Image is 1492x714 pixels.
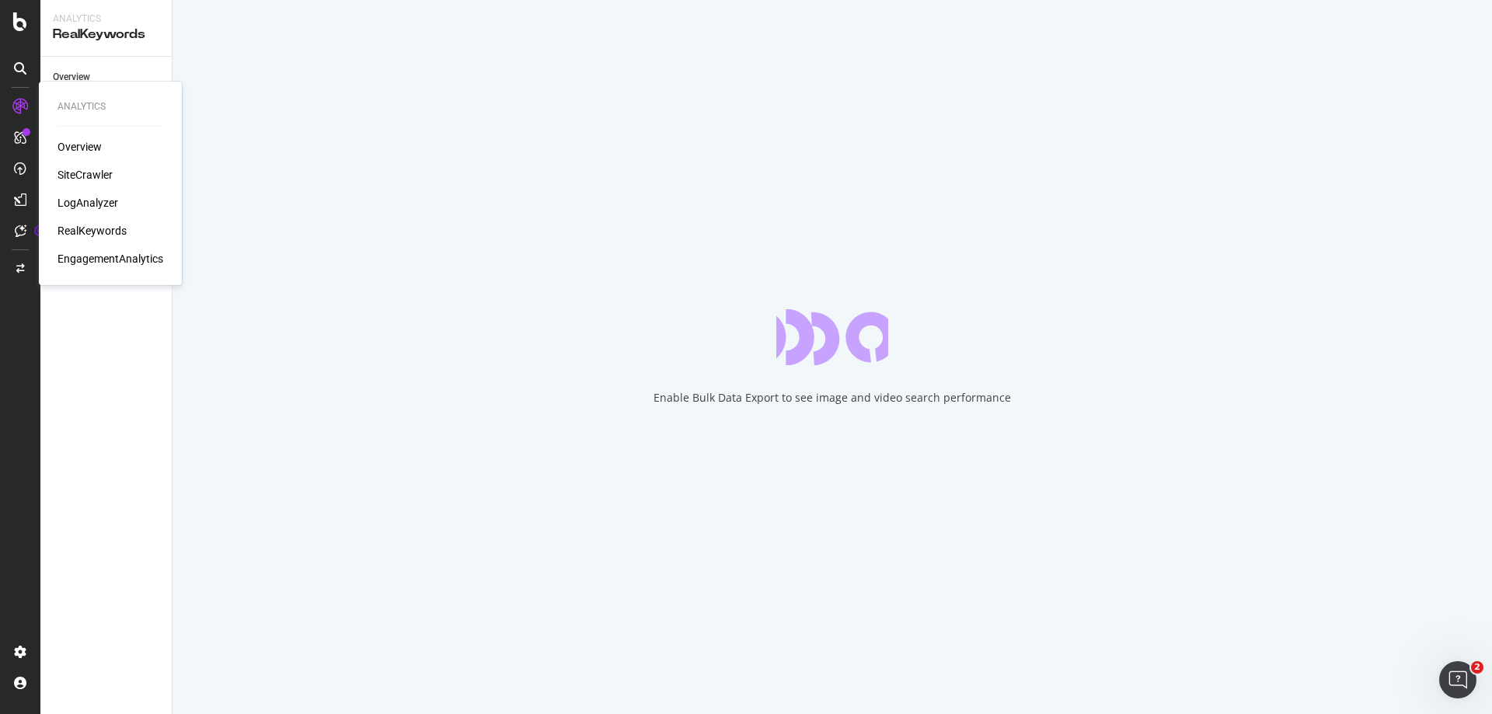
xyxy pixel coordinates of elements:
a: Overview [58,139,102,155]
a: LogAnalyzer [58,195,118,211]
div: Overview [53,69,90,85]
div: Analytics [53,12,159,26]
a: EngagementAnalytics [58,251,163,266]
div: animation [776,309,888,365]
div: Analytics [58,100,163,113]
span: 2 [1471,661,1483,674]
a: RealKeywords [58,223,127,239]
div: Tooltip anchor [33,224,47,238]
iframe: Intercom live chat [1439,661,1476,698]
div: Enable Bulk Data Export to see image and video search performance [654,390,1011,406]
div: RealKeywords [53,26,159,44]
a: SiteCrawler [58,167,113,183]
a: Overview [53,69,161,85]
